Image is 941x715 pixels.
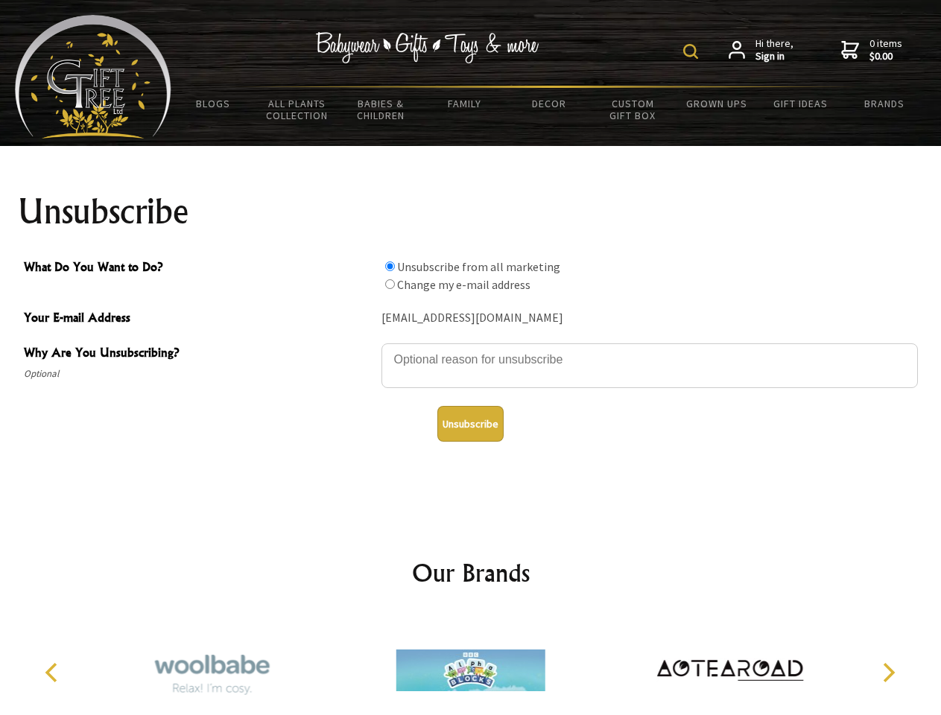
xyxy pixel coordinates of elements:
strong: Sign in [755,50,793,63]
a: 0 items$0.00 [841,37,902,63]
span: Hi there, [755,37,793,63]
button: Unsubscribe [437,406,504,442]
a: Decor [507,88,591,119]
a: Custom Gift Box [591,88,675,131]
label: Change my e-mail address [397,277,530,292]
img: Babywear - Gifts - Toys & more [316,32,539,63]
input: What Do You Want to Do? [385,261,395,271]
span: Your E-mail Address [24,308,374,330]
a: Brands [843,88,927,119]
span: What Do You Want to Do? [24,258,374,279]
a: Gift Ideas [758,88,843,119]
textarea: Why Are You Unsubscribing? [381,343,918,388]
span: Why Are You Unsubscribing? [24,343,374,365]
a: BLOGS [171,88,256,119]
a: Grown Ups [674,88,758,119]
input: What Do You Want to Do? [385,279,395,289]
a: Family [423,88,507,119]
h1: Unsubscribe [18,194,924,229]
span: 0 items [869,36,902,63]
a: Babies & Children [339,88,423,131]
img: product search [683,44,698,59]
label: Unsubscribe from all marketing [397,259,560,274]
button: Next [872,656,904,689]
img: Babyware - Gifts - Toys and more... [15,15,171,139]
a: Hi there,Sign in [729,37,793,63]
h2: Our Brands [30,555,912,591]
button: Previous [37,656,70,689]
span: Optional [24,365,374,383]
div: [EMAIL_ADDRESS][DOMAIN_NAME] [381,307,918,330]
strong: $0.00 [869,50,902,63]
a: All Plants Collection [256,88,340,131]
